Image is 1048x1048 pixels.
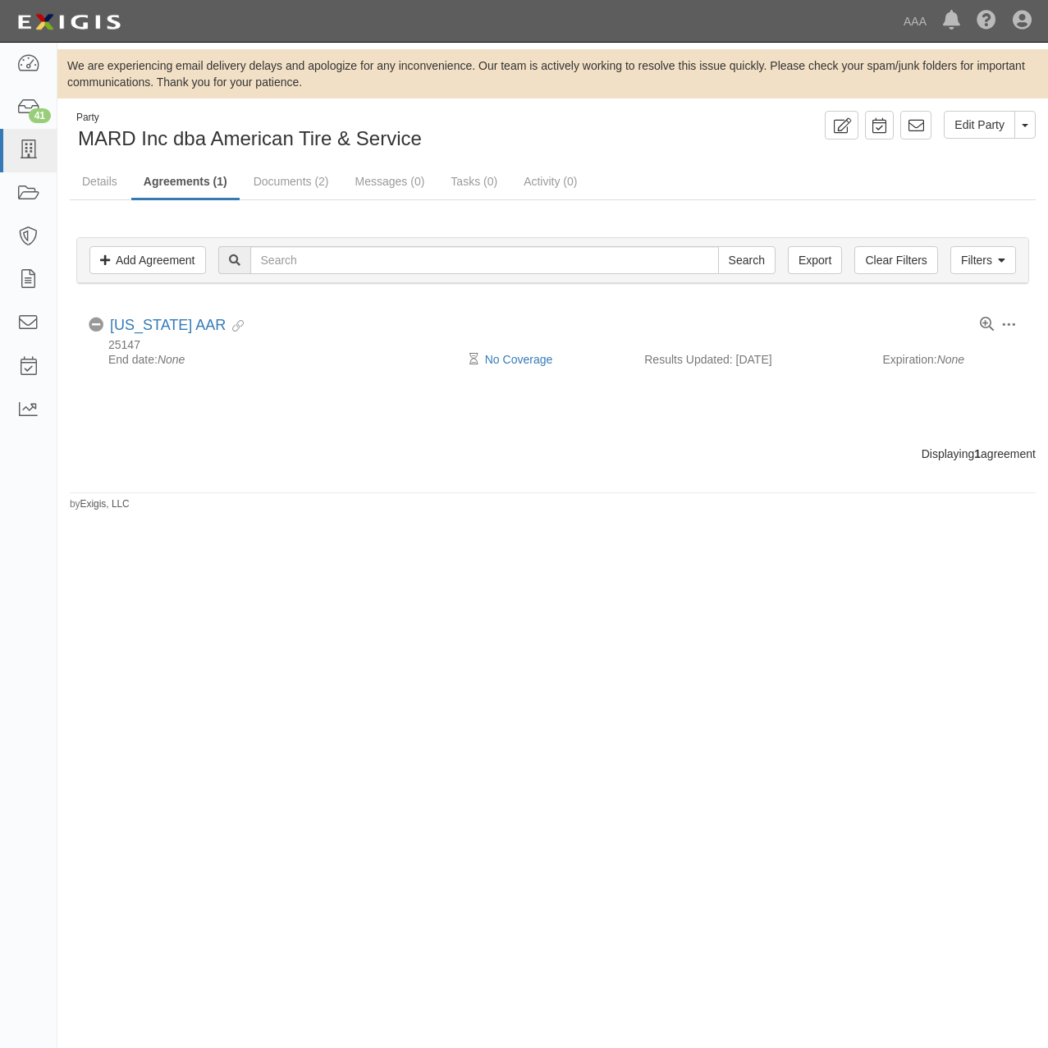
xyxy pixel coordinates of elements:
[895,5,935,38] a: AAA
[89,338,1017,352] div: 25147
[854,246,937,274] a: Clear Filters
[950,246,1016,274] a: Filters
[980,318,994,332] a: View results summary
[70,497,130,511] small: by
[226,321,244,332] i: Evidence Linked
[76,111,422,125] div: Party
[158,353,185,366] em: None
[89,351,474,368] div: End date:
[57,57,1048,90] div: We are experiencing email delivery delays and apologize for any inconvenience. Our team is active...
[241,165,341,198] a: Documents (2)
[70,111,541,153] div: MARD Inc dba American Tire & Service
[485,353,553,366] a: No Coverage
[469,354,478,365] i: Pending Review
[511,165,589,198] a: Activity (0)
[937,353,964,366] em: None
[131,165,240,200] a: Agreements (1)
[250,246,719,274] input: Search
[70,165,130,198] a: Details
[644,351,858,368] div: Results Updated: [DATE]
[718,246,776,274] input: Search
[110,317,226,333] a: [US_STATE] AAR
[110,317,244,335] div: New Mexico AAR
[12,7,126,37] img: logo-5460c22ac91f19d4615b14bd174203de0afe785f0fc80cf4dbbc73dc1793850b.png
[788,246,842,274] a: Export
[80,498,130,510] a: Exigis, LLC
[89,318,103,332] i: No Coverage
[78,127,422,149] span: MARD Inc dba American Tire & Service
[29,108,51,123] div: 41
[974,447,981,460] b: 1
[57,446,1048,462] div: Displaying agreement
[438,165,510,198] a: Tasks (0)
[89,246,206,274] a: Add Agreement
[883,351,1018,368] div: Expiration:
[977,11,996,31] i: Help Center - Complianz
[343,165,437,198] a: Messages (0)
[944,111,1015,139] a: Edit Party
